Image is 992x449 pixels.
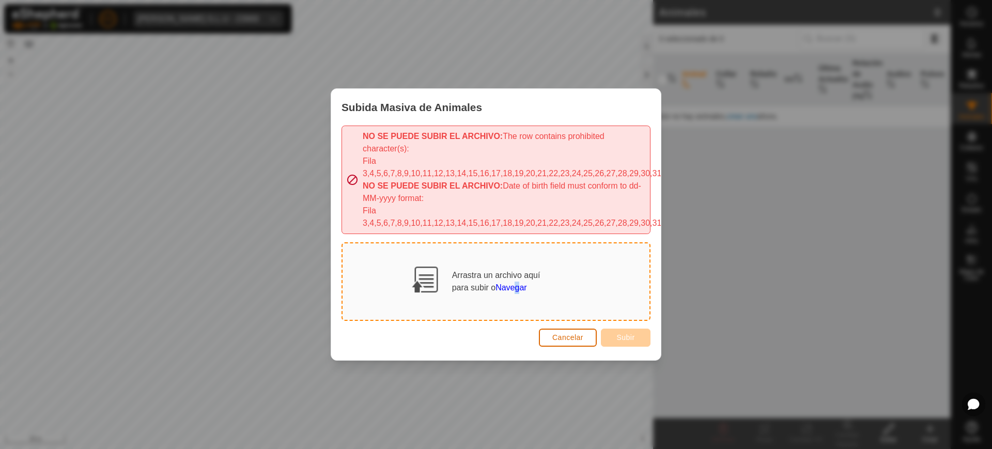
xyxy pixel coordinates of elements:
[363,205,646,229] div: Fila 3,4,5,6,7,8,9,10,11,12,13,14,15,16,17,18,19,20,21,22,23,24,25,26,27,28,29,30,31,32,33,34,35,...
[342,99,482,115] span: Subida Masiva de Animales
[616,333,634,342] span: Subir
[452,269,540,294] div: Arrastra un archivo aquí
[363,180,646,205] div: Date of birth field must conform to dd-MM-yyyy format:
[601,329,650,347] button: Subir
[539,329,597,347] button: Cancelar
[363,130,646,155] div: The row contains prohibited character(s):
[363,155,646,180] div: Fila 3,4,5,6,7,8,9,10,11,12,13,14,15,16,17,18,19,20,21,22,23,24,25,26,27,28,29,30,31,32,33,34,35,...
[363,181,503,190] b: NO SE PUEDE SUBIR EL ARCHIVO:
[452,282,540,294] div: para subir o
[363,132,503,141] b: NO SE PUEDE SUBIR EL ARCHIVO:
[552,333,583,342] span: Cancelar
[495,283,526,292] span: Navegar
